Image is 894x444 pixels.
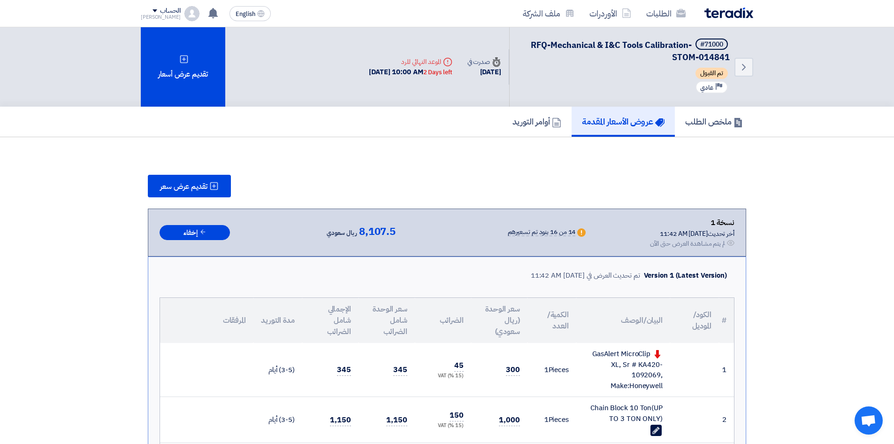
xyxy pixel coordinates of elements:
h5: عروض الأسعار المقدمة [582,116,665,127]
div: [DATE] 10:00 AM [369,67,452,78]
div: [PERSON_NAME] [141,15,181,20]
span: 1,150 [330,414,351,426]
div: تم تحديث العرض في [DATE] 11:42 AM [531,270,640,281]
a: ملف الشركة [515,2,582,24]
th: مدة التوريد [253,298,302,343]
div: 14 من 16 بنود تم تسعيرهم [508,229,576,236]
th: سعر الوحدة (ريال سعودي) [471,298,527,343]
td: Pieces [527,343,576,397]
a: الأوردرات [582,2,639,24]
div: (15 %) VAT [422,422,464,430]
h5: RFQ-Mechanical & I&C Tools Calibration-STOM-014841 [521,39,730,63]
span: 345 [393,364,407,376]
a: ملخص الطلب [675,107,753,137]
div: (15 %) VAT [422,372,464,380]
td: (3-5) أيام [253,397,302,443]
a: أوامر التوريد [502,107,572,137]
button: تقديم عرض سعر [148,175,231,197]
div: Chain Block 10 Ton(UP TO 3 TON ONLY) [584,403,663,424]
td: (3-5) أيام [253,343,302,397]
a: عروض الأسعار المقدمة [572,107,675,137]
td: 1 [719,343,734,397]
img: profile_test.png [184,6,199,21]
div: الحساب [160,7,180,15]
img: Teradix logo [704,8,753,18]
span: 1 [544,365,549,375]
span: 1,150 [386,414,407,426]
div: GasAlert MicroClip XL, Sr # KA420-1092069, Make:Honeywell [584,349,663,391]
h5: أوامر التوريد [512,116,561,127]
div: صدرت في [467,57,501,67]
div: نسخة 1 [650,217,734,229]
span: 45 [454,360,464,372]
div: تقديم عرض أسعار [141,27,225,107]
span: 8,107.5 [359,226,396,237]
span: 1,000 [499,414,520,426]
button: إخفاء [160,225,230,241]
span: 1 [544,414,549,425]
th: الكمية/العدد [527,298,576,343]
td: 2 [719,397,734,443]
button: English [229,6,271,21]
th: البيان/الوصف [576,298,670,343]
th: الكود/الموديل [670,298,719,343]
span: RFQ-Mechanical & I&C Tools Calibration-STOM-014841 [531,39,730,63]
div: الموعد النهائي للرد [369,57,452,67]
span: تقديم عرض سعر [160,183,207,190]
span: 300 [506,364,520,376]
a: Open chat [855,406,883,435]
div: 2 Days left [423,68,452,77]
span: 345 [337,364,351,376]
div: لم يتم مشاهدة العرض حتى الآن [650,239,725,249]
a: الطلبات [639,2,693,24]
th: # [719,298,734,343]
th: المرفقات [160,298,253,343]
span: English [236,11,255,17]
span: ريال سعودي [327,227,357,239]
div: #71000 [700,41,723,48]
div: Version 1 (Latest Version) [644,270,727,281]
td: Pieces [527,397,576,443]
div: [DATE] [467,67,501,78]
th: سعر الوحدة شامل الضرائب [359,298,415,343]
th: الضرائب [415,298,471,343]
div: أخر تحديث [DATE] 11:42 AM [650,229,734,239]
span: تم القبول [695,68,728,79]
span: 150 [450,410,464,421]
h5: ملخص الطلب [685,116,743,127]
th: الإجمالي شامل الضرائب [302,298,359,343]
span: عادي [700,83,713,92]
